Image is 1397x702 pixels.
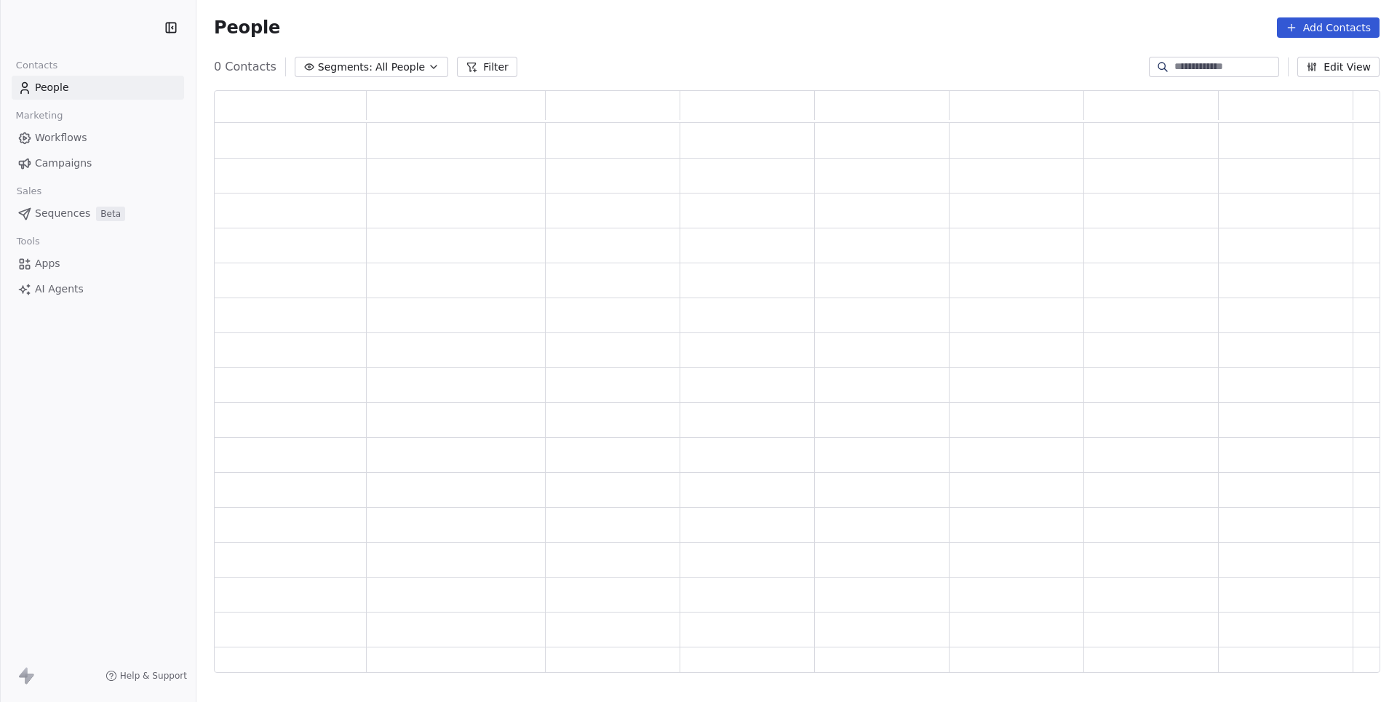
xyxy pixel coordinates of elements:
span: Beta [96,207,125,221]
a: People [12,76,184,100]
span: Campaigns [35,156,92,171]
a: Campaigns [12,151,184,175]
span: Contacts [9,55,64,76]
a: SequencesBeta [12,202,184,226]
a: Help & Support [106,670,187,682]
a: Apps [12,252,184,276]
a: Workflows [12,126,184,150]
span: Marketing [9,105,69,127]
span: Sales [10,180,48,202]
button: Filter [457,57,517,77]
span: Apps [35,256,60,271]
span: AI Agents [35,282,84,297]
button: Edit View [1297,57,1380,77]
span: All People [375,60,425,75]
span: Segments: [318,60,373,75]
span: People [214,17,280,39]
span: Sequences [35,206,90,221]
span: Workflows [35,130,87,145]
button: Add Contacts [1277,17,1380,38]
span: People [35,80,69,95]
span: Help & Support [120,670,187,682]
span: 0 Contacts [214,58,276,76]
span: Tools [10,231,46,252]
a: AI Agents [12,277,184,301]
